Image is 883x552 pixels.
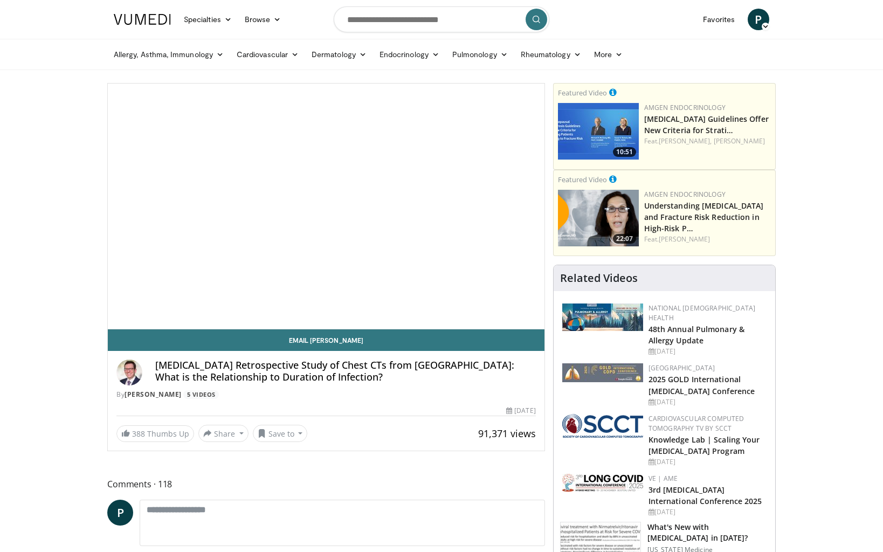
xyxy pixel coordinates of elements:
a: Allergy, Asthma, Immunology [107,44,230,65]
img: 51a70120-4f25-49cc-93a4-67582377e75f.png.150x105_q85_autocrop_double_scale_upscale_version-0.2.png [562,414,643,438]
a: 5 Videos [183,390,219,399]
input: Search topics, interventions [334,6,549,32]
a: Rheumatology [514,44,588,65]
a: 48th Annual Pulmonary & Allergy Update [649,324,744,346]
img: 29f03053-4637-48fc-b8d3-cde88653f0ec.jpeg.150x105_q85_autocrop_double_scale_upscale_version-0.2.jpg [562,363,643,382]
a: More [588,44,629,65]
video-js: Video Player [108,84,544,329]
a: 388 Thumbs Up [116,425,194,442]
span: Comments 118 [107,477,545,491]
div: [DATE] [649,457,767,467]
a: 3rd [MEDICAL_DATA] International Conference 2025 [649,485,762,506]
a: National [DEMOGRAPHIC_DATA] Health [649,303,756,322]
div: [DATE] [649,397,767,407]
div: [DATE] [649,347,767,356]
a: [MEDICAL_DATA] Guidelines Offer New Criteria for Strati… [644,114,769,135]
a: P [748,9,769,30]
a: Endocrinology [373,44,446,65]
span: 388 [132,429,145,439]
a: Amgen Endocrinology [644,190,726,199]
img: a2792a71-925c-4fc2-b8ef-8d1b21aec2f7.png.150x105_q85_autocrop_double_scale_upscale_version-0.2.jpg [562,474,643,492]
a: Understanding [MEDICAL_DATA] and Fracture Risk Reduction in High-Risk P… [644,201,764,233]
h4: Related Videos [560,272,638,285]
a: [PERSON_NAME] [714,136,765,146]
a: Email [PERSON_NAME] [108,329,544,351]
a: Cardiovascular [230,44,305,65]
div: By [116,390,536,399]
a: Cardiovascular Computed Tomography TV by SCCT [649,414,744,433]
a: [GEOGRAPHIC_DATA] [649,363,715,372]
a: Favorites [696,9,741,30]
small: Featured Video [558,88,607,98]
div: [DATE] [506,406,535,416]
a: 2025 GOLD International [MEDICAL_DATA] Conference [649,374,755,396]
button: Share [198,425,249,442]
a: Specialties [177,9,238,30]
a: [PERSON_NAME] [125,390,182,399]
div: Feat. [644,136,771,146]
div: [DATE] [649,507,767,517]
a: VE | AME [649,474,678,483]
a: 10:51 [558,103,639,160]
a: Pulmonology [446,44,514,65]
span: 91,371 views [478,427,536,440]
a: Knowledge Lab | Scaling Your [MEDICAL_DATA] Program [649,434,760,456]
a: Amgen Endocrinology [644,103,726,112]
img: Avatar [116,360,142,385]
img: b90f5d12-84c1-472e-b843-5cad6c7ef911.jpg.150x105_q85_autocrop_double_scale_upscale_version-0.2.jpg [562,303,643,331]
span: 22:07 [613,234,636,244]
a: [PERSON_NAME], [659,136,712,146]
small: Featured Video [558,175,607,184]
div: Feat. [644,234,771,244]
span: 10:51 [613,147,636,157]
img: VuMedi Logo [114,14,171,25]
a: 22:07 [558,190,639,246]
button: Save to [253,425,308,442]
a: P [107,500,133,526]
h3: What's New with [MEDICAL_DATA] in [DATE]? [647,522,769,543]
a: Dermatology [305,44,373,65]
a: [PERSON_NAME] [659,234,710,244]
img: 7b525459-078d-43af-84f9-5c25155c8fbb.png.150x105_q85_crop-smart_upscale.jpg [558,103,639,160]
a: Browse [238,9,288,30]
h4: [MEDICAL_DATA] Retrospective Study of Chest CTs from [GEOGRAPHIC_DATA]: What is the Relationship ... [155,360,536,383]
img: c9a25db3-4db0-49e1-a46f-17b5c91d58a1.png.150x105_q85_crop-smart_upscale.png [558,190,639,246]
